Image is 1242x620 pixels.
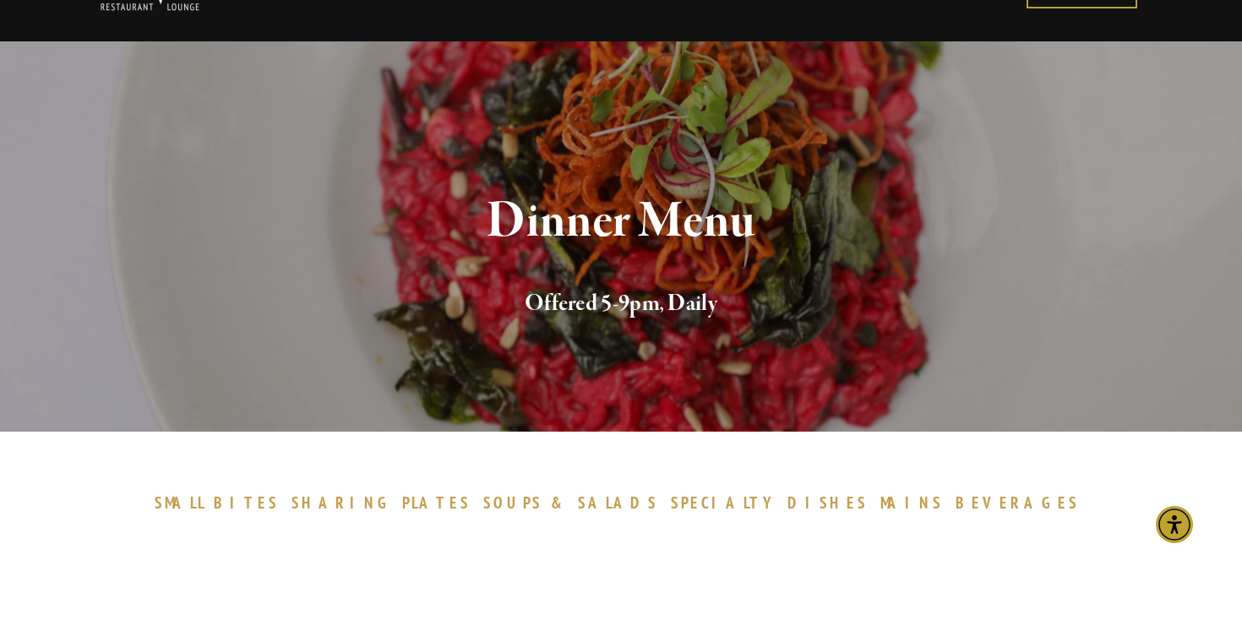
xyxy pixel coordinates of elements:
h2: Offered 5-9pm, Daily [128,286,1114,322]
span: BEVERAGES [956,492,1079,513]
h1: Dinner Menu [128,194,1114,249]
span: SOUPS [483,492,542,513]
span: PLATES [402,492,471,513]
span: SALADS [578,492,659,513]
span: DISHES [787,492,868,513]
span: SHARING [291,492,395,513]
span: SMALL [155,492,205,513]
a: SMALLBITES [155,492,287,513]
a: SHARINGPLATES [291,492,479,513]
span: & [551,492,569,513]
a: SPECIALTYDISHES [671,492,875,513]
span: MAINS [880,492,944,513]
span: BITES [214,492,279,513]
div: Accessibility Menu [1156,506,1193,543]
span: SPECIALTY [671,492,779,513]
a: MAINS [880,492,952,513]
a: BEVERAGES [956,492,1087,513]
a: SOUPS&SALADS [483,492,667,513]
